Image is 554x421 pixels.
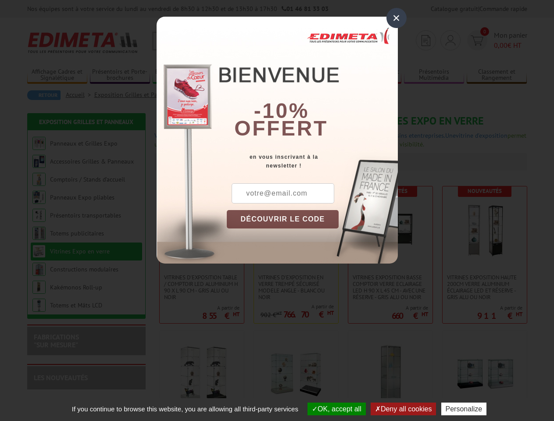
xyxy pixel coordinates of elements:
[227,210,339,228] button: DÉCOUVRIR LE CODE
[386,8,407,28] div: ×
[371,403,436,415] button: Deny all cookies
[254,99,309,122] b: -10%
[234,117,328,140] font: offert
[441,403,487,415] button: Personalize (modal window)
[232,183,334,203] input: votre@email.com
[307,403,366,415] button: OK, accept all
[227,153,398,170] div: en vous inscrivant à la newsletter !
